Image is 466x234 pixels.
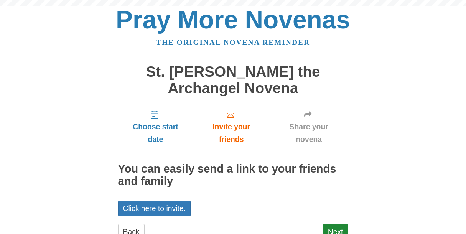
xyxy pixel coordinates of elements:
span: Choose start date [126,120,186,146]
a: Choose start date [118,104,193,150]
span: Share your novena [277,120,341,146]
a: Click here to invite. [118,201,191,216]
a: Share your novena [270,104,348,150]
a: Pray More Novenas [116,5,350,34]
h2: You can easily send a link to your friends and family [118,163,348,188]
span: Invite your friends [201,120,262,146]
h1: St. [PERSON_NAME] the Archangel Novena [118,64,348,96]
a: The original novena reminder [156,38,310,46]
a: Invite your friends [193,104,269,150]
